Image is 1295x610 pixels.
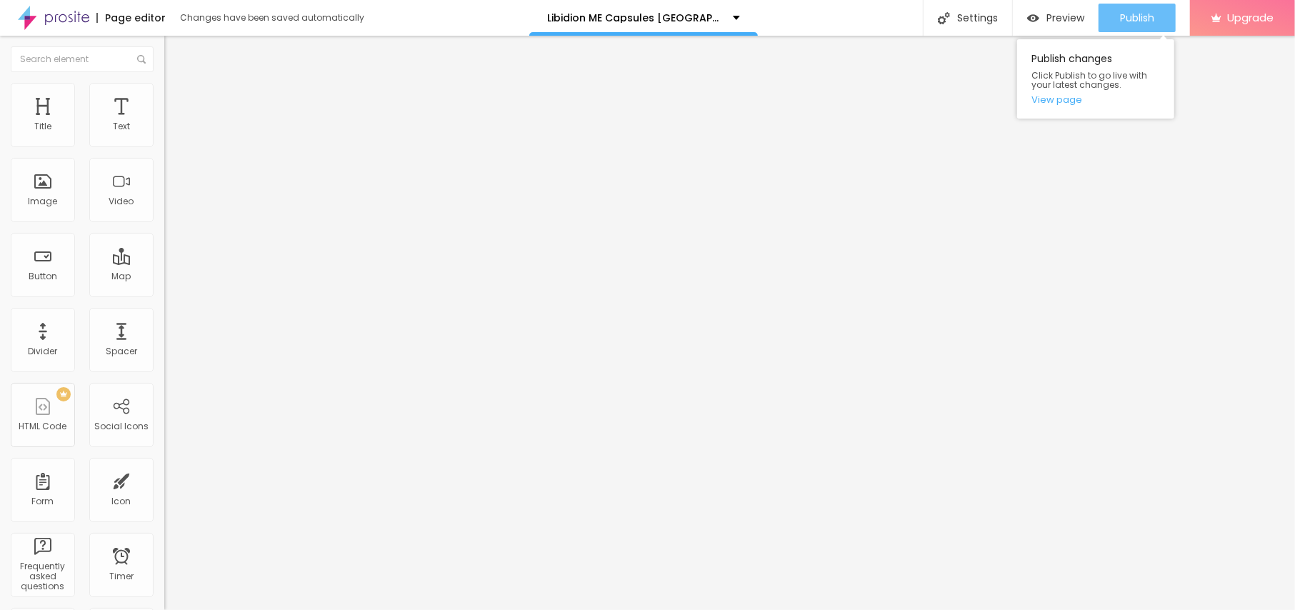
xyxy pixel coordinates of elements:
span: Publish [1120,12,1154,24]
div: Image [29,196,58,206]
div: Changes have been saved automatically [180,14,364,22]
img: Icone [938,12,950,24]
img: view-1.svg [1027,12,1039,24]
div: Title [34,121,51,131]
div: Text [113,121,130,131]
span: Preview [1046,12,1084,24]
div: Icon [112,496,131,506]
div: Page editor [96,13,166,23]
div: Map [112,271,131,281]
div: Button [29,271,57,281]
div: Spacer [106,346,137,356]
p: Libidion ME Capsules [GEOGRAPHIC_DATA] [547,13,722,23]
div: Frequently asked questions [14,561,71,592]
img: Icone [137,55,146,64]
input: Search element [11,46,154,72]
div: Timer [109,571,134,581]
button: Publish [1099,4,1176,32]
span: Click Publish to go live with your latest changes. [1031,71,1160,89]
div: Social Icons [94,421,149,431]
div: Form [32,496,54,506]
button: Preview [1013,4,1099,32]
iframe: Editor [164,36,1295,610]
div: Publish changes [1017,39,1174,119]
div: Video [109,196,134,206]
a: View page [1031,95,1160,104]
div: Divider [29,346,58,356]
div: HTML Code [19,421,67,431]
span: Upgrade [1227,11,1274,24]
